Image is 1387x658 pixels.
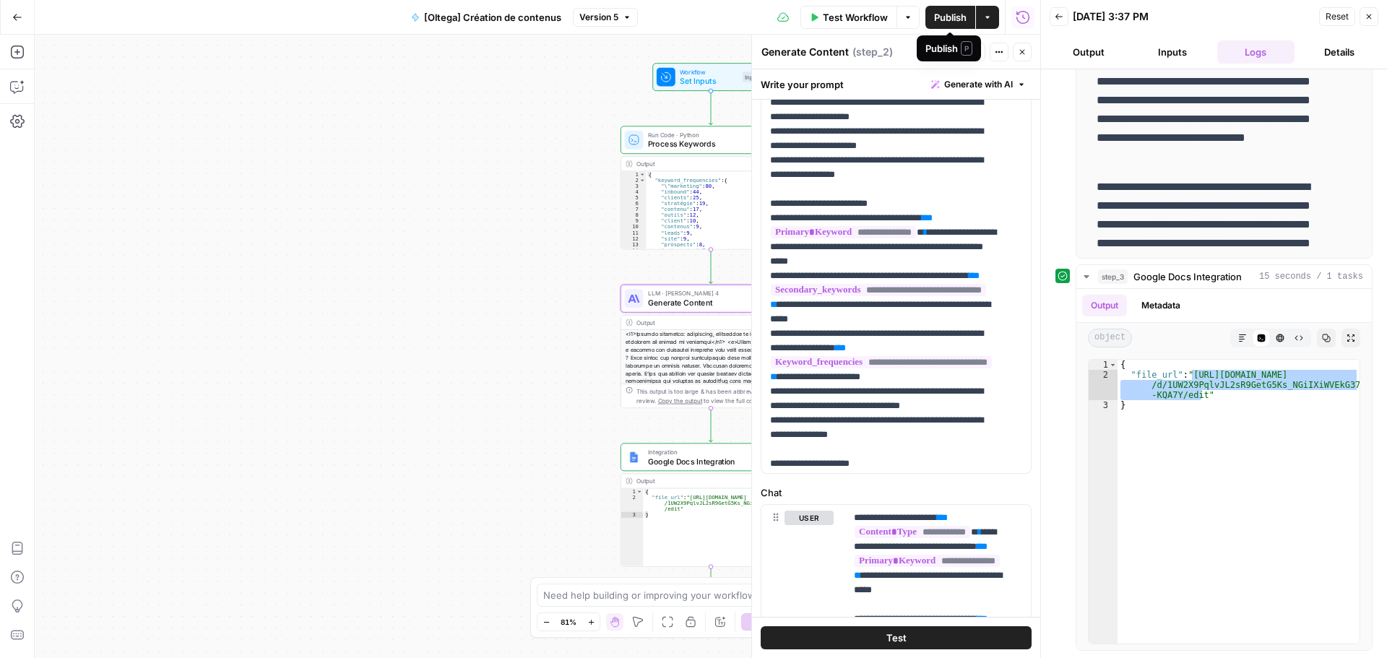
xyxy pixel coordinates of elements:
div: Output [636,159,769,168]
span: 15 seconds / 1 tasks [1259,270,1363,283]
span: Toggle code folding, rows 2 through 26 [639,177,646,183]
span: Toggle code folding, rows 1 through 3 [636,488,643,494]
label: Chat [761,485,1032,500]
div: 12 [621,235,647,241]
span: Integration [648,447,769,456]
div: 2 [621,495,644,512]
div: 11 [621,230,647,235]
div: 10 [621,224,647,230]
span: Test Workflow [823,10,888,25]
div: This output is too large & has been abbreviated for review. to view the full content. [636,386,796,405]
span: Google Docs Integration [1133,269,1242,284]
div: Output [636,476,769,485]
div: 14 [621,247,647,253]
span: ( step_2 ) [852,45,893,59]
span: Workflow [680,67,738,77]
div: 9 [621,218,647,224]
div: WorkflowSet InputsInputs [621,63,801,91]
span: 81% [561,616,576,628]
img: Instagram%20post%20-%201%201.png [628,451,639,463]
g: Edge from start to step_1 [709,91,713,125]
button: user [785,511,834,525]
button: [Oltega] Création de contenus [402,6,570,29]
div: 13 [621,241,647,247]
span: Test [961,46,979,59]
span: Toggle code folding, rows 1 through 30 [639,171,646,177]
button: Details [1300,40,1378,64]
button: Output [1082,295,1127,316]
span: step_3 [1098,269,1128,284]
g: Edge from step_2 to step_3 [709,408,713,442]
button: Version 5 [573,8,638,27]
div: LLM · [PERSON_NAME] 4Generate ContentStep 2Output<l1>Ipsumdo sitametco: adipiscing, elitseddoe te... [621,285,801,408]
button: Reset [1319,7,1355,26]
div: 5 [621,195,647,201]
div: IntegrationGoogle Docs IntegrationStep 3Output{ "file_url":"[URL][DOMAIN_NAME] /1UW2X9PqlvJL2sR9G... [621,443,801,566]
span: Set Inputs [680,75,738,87]
button: Logs [1217,40,1295,64]
div: 3 [1089,400,1118,410]
span: Reset [1326,10,1349,23]
span: Publish [934,10,967,25]
div: Write your prompt [752,69,1040,99]
div: 6 [621,201,647,207]
span: Generate Content [648,297,769,308]
div: 1 [1089,360,1118,370]
span: Version 5 [579,11,618,24]
button: 15 seconds / 1 tasks [1076,265,1372,288]
div: Output [636,318,769,327]
div: 3 [621,183,647,189]
div: 4 [621,189,647,195]
div: 1 [621,488,644,494]
span: LLM · [PERSON_NAME] 4 [648,289,769,298]
span: Google Docs Integration [648,455,769,467]
textarea: Generate Content [761,45,849,59]
button: Test [941,43,985,61]
span: Toggle code folding, rows 1 through 3 [1109,360,1117,370]
span: object [1088,329,1132,347]
div: 3 [621,512,644,518]
button: Generate with AI [925,75,1032,94]
span: Run Code · Python [648,130,771,139]
div: 15 seconds / 1 tasks [1076,289,1372,650]
button: Metadata [1133,295,1189,316]
button: Inputs [1133,40,1211,64]
div: 8 [621,212,647,218]
button: Output [1050,40,1128,64]
div: 2 [621,177,647,183]
div: Run Code · PythonProcess KeywordsStep 1Output{ "keyword_frequencies":{ "\"marketing":80, "inbound... [621,126,801,249]
span: Generate with AI [944,78,1013,91]
span: Process Keywords [648,138,771,150]
span: Copy the output [658,397,702,404]
span: Test [886,631,907,645]
div: 1 [621,171,647,177]
button: Test Workflow [800,6,897,29]
button: Publish [925,6,975,29]
div: 7 [621,207,647,212]
div: 2 [1089,370,1118,400]
div: Inputs [743,72,764,82]
button: Test [761,626,1032,649]
span: [Oltega] Création de contenus [424,10,561,25]
g: Edge from step_1 to step_2 [709,250,713,284]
